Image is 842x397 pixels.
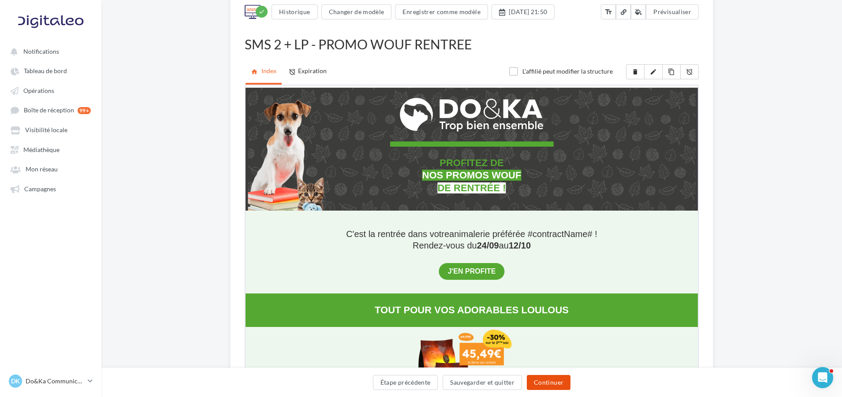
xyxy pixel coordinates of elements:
[626,64,645,79] button: delete
[5,181,96,197] a: Campagnes
[680,64,699,79] button: alarm_off
[26,166,58,173] span: Mon réseau
[321,4,392,19] button: Changer de modèle
[126,363,327,374] span: L'ESSENTIEL POUR VOS FIDÈLES MINOUS
[263,155,285,165] strong: 12/10
[78,107,91,114] div: 99+
[653,8,691,15] span: Prévisualiser
[24,185,56,193] span: Campagnes
[245,35,699,53] div: SMS 2 + LP - PROMO WOUF RENTREE
[194,72,258,83] span: PROFITEZ DE
[246,60,282,82] a: Index
[5,43,93,59] button: Notifications
[5,161,96,177] a: Mon réseau
[601,4,616,19] button: text_fields
[202,182,250,190] a: J'EN PROFITE
[21,219,431,230] div: false
[527,375,570,390] button: Continuer
[258,8,265,15] i: check
[283,60,332,82] a: Expiration
[94,7,358,67] img: logo-doetka-bloc-mail-3.png
[646,4,699,19] button: Prévisualiser
[26,377,84,386] p: Do&Ka Communication
[5,82,96,98] a: Opérations
[5,122,96,137] a: Visibilité locale
[663,65,680,79] a: content_copy
[662,64,681,79] button: content_copy
[492,4,555,19] button: [DATE] 21:50
[7,373,94,390] a: DK Do&Ka Communication
[167,155,285,165] span: Rendez-vous du au
[25,126,67,134] span: Visibilité locale
[668,68,675,75] i: content_copy
[632,68,639,75] i: delete
[11,377,20,386] span: DK
[443,375,522,390] button: Sauvegarder et quitter
[101,144,204,153] span: C'est la rentrée dans votre
[812,367,833,388] iframe: Intercom live chat
[231,155,253,165] strong: 24/09
[251,67,260,76] i: home
[626,65,644,79] a: delete
[23,87,54,94] span: Opérations
[5,102,96,118] a: Boîte de réception 99+
[681,65,698,79] a: alarm_off
[644,64,663,79] button: mode_edit
[373,375,438,390] button: Étape précédente
[5,141,96,157] a: Médiathèque
[204,144,352,153] span: animalerie préférée #contractName# !
[129,219,323,230] span: TOUT POUR VOS ADORABLES LOULOUS
[5,63,96,78] a: Tableau de bord
[24,67,67,75] span: Tableau de bord
[23,48,59,55] span: Notifications
[23,146,60,153] span: Médiathèque
[256,6,268,18] div: Modifications enregistrées
[24,107,74,114] span: Boîte de réception
[395,4,488,19] button: Enregistrer comme modèle
[645,65,662,79] a: mode_edit
[650,68,657,75] i: mode_edit
[686,68,693,75] i: alarm_off
[509,67,613,75] label: L'affilié peut modifier la structure
[177,84,276,95] span: NOS PROMOS WOUF
[192,97,260,108] span: DE RENTRÉE !
[272,4,318,19] button: Historique
[604,7,612,16] i: text_fields
[289,67,298,76] i: alarm_off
